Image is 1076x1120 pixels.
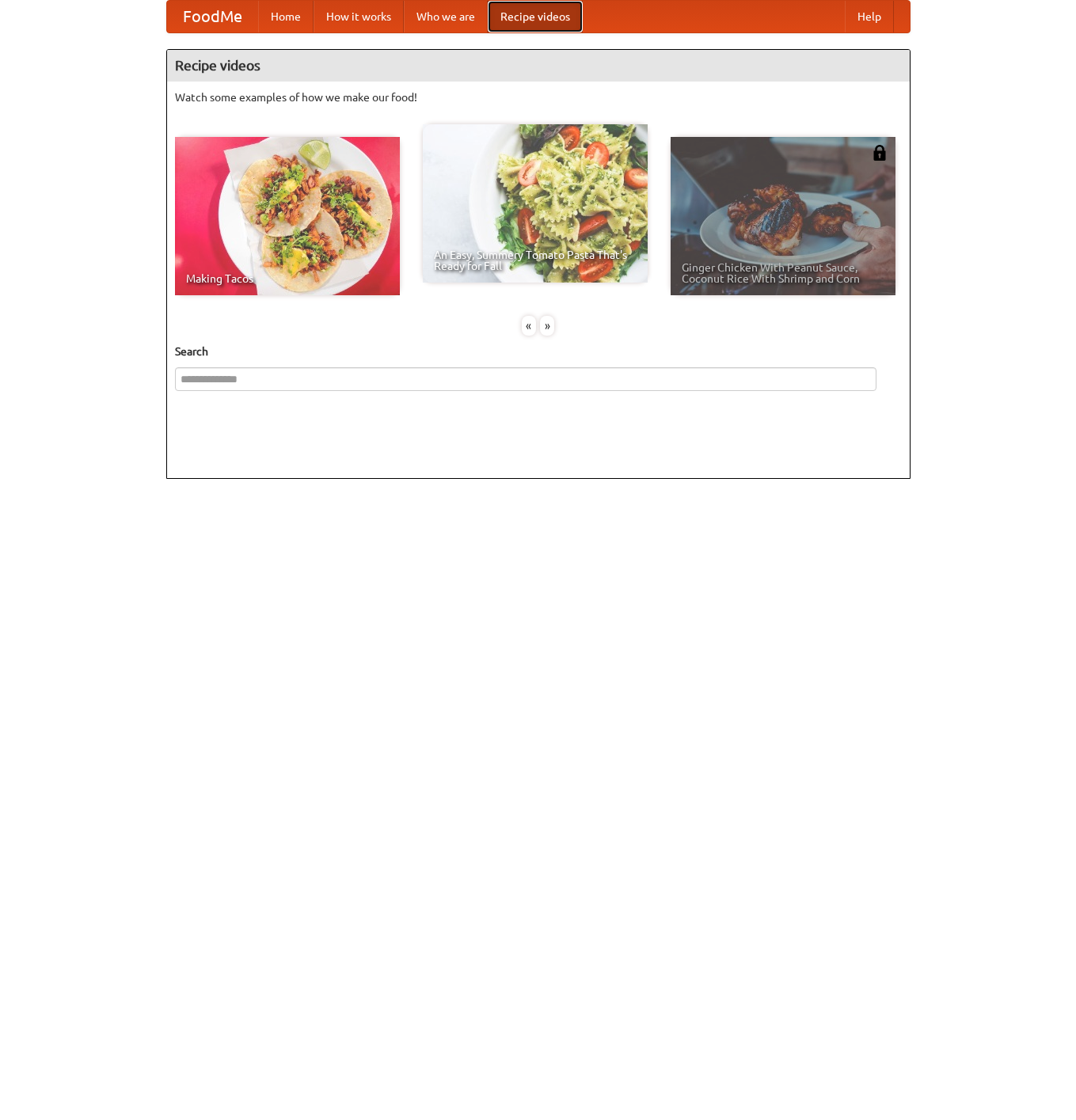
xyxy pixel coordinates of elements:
a: Making Tacos [175,137,400,295]
a: FoodMe [167,1,258,32]
span: An Easy, Summery Tomato Pasta That's Ready for Fall [434,249,637,271]
span: Making Tacos [186,273,389,284]
a: An Easy, Summery Tomato Pasta That's Ready for Fall [423,124,648,283]
a: Help [845,1,894,32]
a: How it works [314,1,404,32]
p: Watch some examples of how we make our food! [175,89,902,105]
h5: Search [175,344,902,359]
a: Who we are [404,1,488,32]
a: Recipe videos [488,1,583,32]
a: Home [258,1,314,32]
div: » [540,316,554,336]
img: 483408.png [872,145,888,161]
h4: Recipe videos [167,50,910,82]
div: « [522,316,536,336]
